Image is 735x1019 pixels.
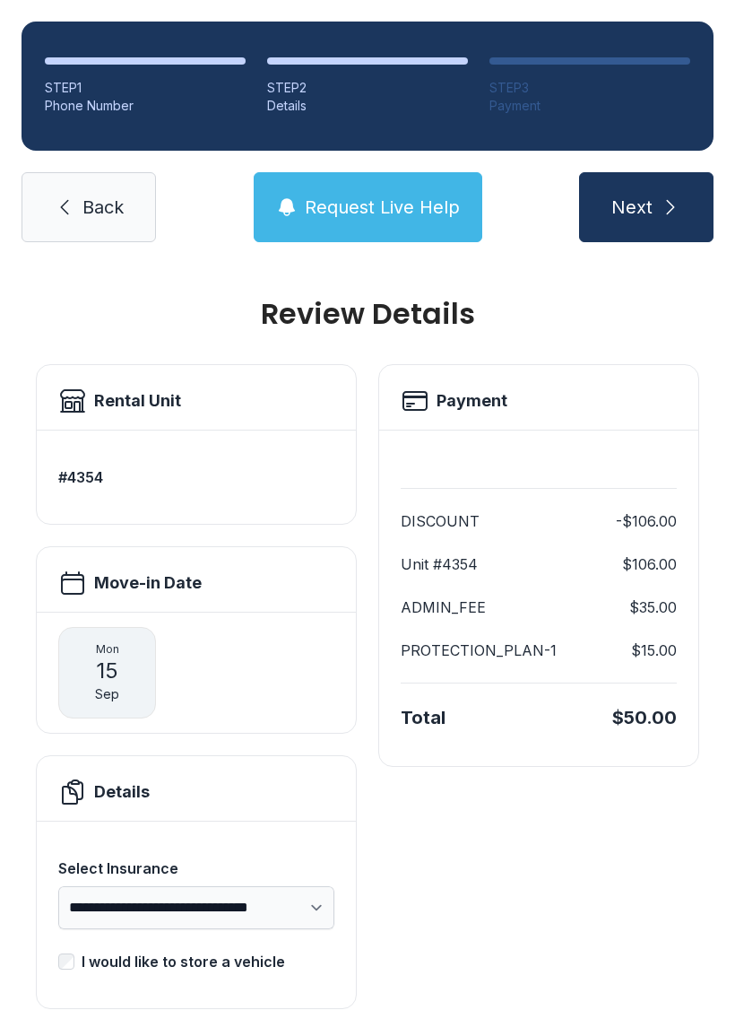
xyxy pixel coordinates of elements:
div: $50.00 [612,705,677,730]
div: Payment [489,97,690,115]
div: Select Insurance [58,858,334,879]
h2: Payment [437,388,507,414]
span: Sep [95,685,119,703]
div: I would like to store a vehicle [82,951,285,972]
dt: DISCOUNT [401,510,480,532]
h2: Move-in Date [94,570,202,596]
div: STEP 2 [267,79,468,97]
div: STEP 1 [45,79,246,97]
h2: Details [94,779,150,805]
h3: #4354 [58,466,334,488]
span: Mon [96,642,119,657]
div: Total [401,705,445,730]
dd: $106.00 [622,553,677,575]
span: 15 [96,657,118,685]
dt: PROTECTION_PLAN-1 [401,640,557,661]
dt: Unit #4354 [401,553,478,575]
h2: Rental Unit [94,388,181,414]
dd: $15.00 [631,640,677,661]
dd: $35.00 [629,597,677,618]
select: Select Insurance [58,886,334,929]
dd: -$106.00 [616,510,677,532]
span: Request Live Help [305,195,460,220]
div: Details [267,97,468,115]
dt: ADMIN_FEE [401,597,486,618]
div: STEP 3 [489,79,690,97]
div: Phone Number [45,97,246,115]
span: Next [611,195,653,220]
span: Back [82,195,124,220]
h1: Review Details [36,300,699,328]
